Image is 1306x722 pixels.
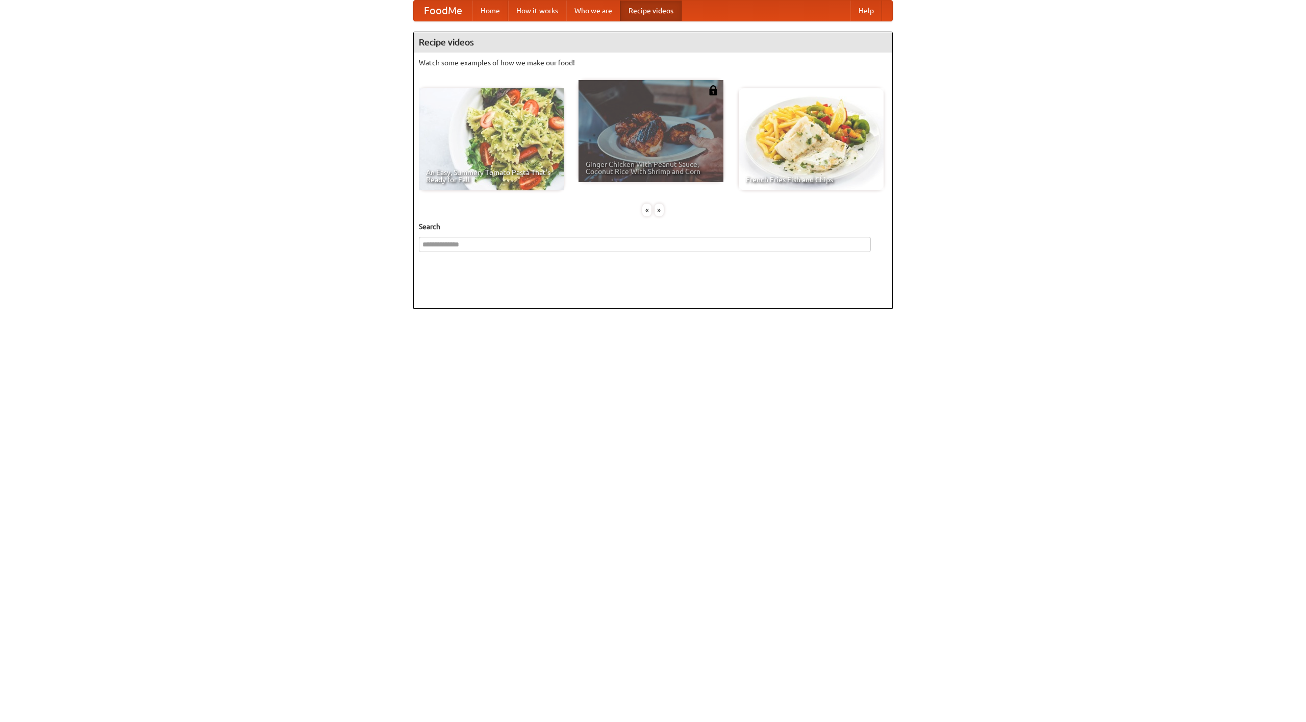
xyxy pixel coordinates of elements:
[655,204,664,216] div: »
[419,58,887,68] p: Watch some examples of how we make our food!
[746,176,876,183] span: French Fries Fish and Chips
[508,1,566,21] a: How it works
[566,1,620,21] a: Who we are
[472,1,508,21] a: Home
[419,88,564,190] a: An Easy, Summery Tomato Pasta That's Ready for Fall
[850,1,882,21] a: Help
[642,204,651,216] div: «
[739,88,884,190] a: French Fries Fish and Chips
[426,169,557,183] span: An Easy, Summery Tomato Pasta That's Ready for Fall
[414,1,472,21] a: FoodMe
[708,85,718,95] img: 483408.png
[419,221,887,232] h5: Search
[620,1,682,21] a: Recipe videos
[414,32,892,53] h4: Recipe videos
